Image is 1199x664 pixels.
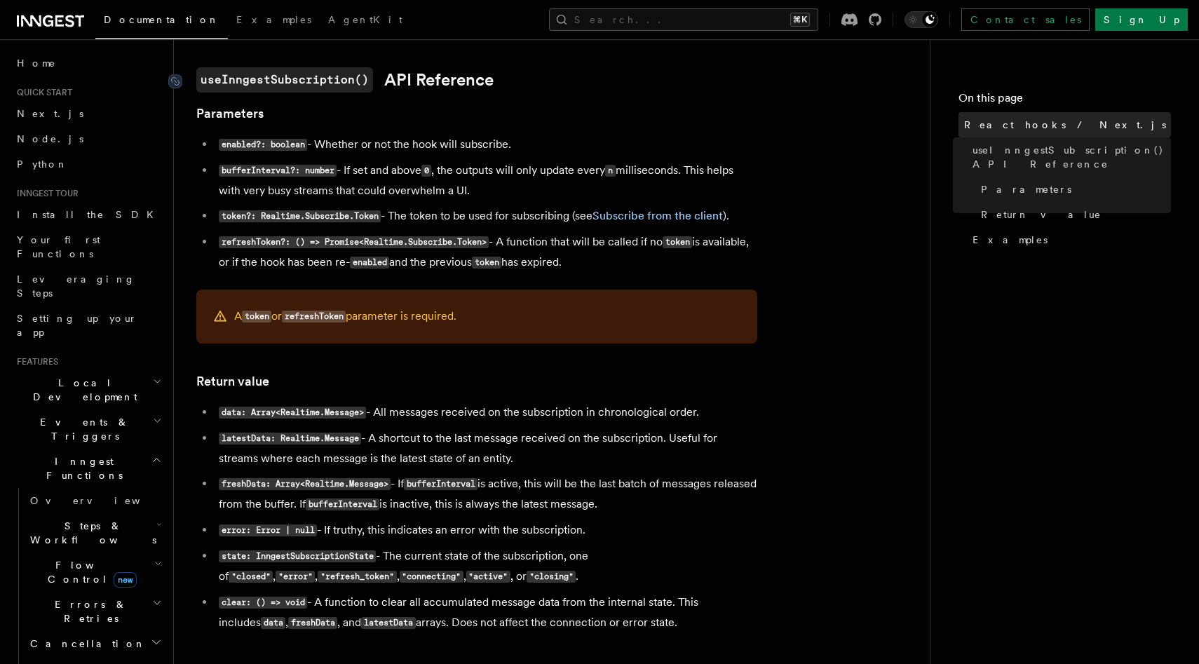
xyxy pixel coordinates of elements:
span: Next.js [17,108,83,119]
span: Documentation [104,14,219,25]
span: Setting up your app [17,313,137,338]
button: Cancellation [25,631,165,656]
code: state: InngestSubscriptionState [219,550,376,562]
span: Local Development [11,376,153,404]
code: enabled [350,257,389,269]
span: AgentKit [328,14,402,25]
a: Parameters [975,177,1171,202]
p: A or parameter is required. [234,306,456,327]
a: Overview [25,488,165,513]
span: Examples [236,14,311,25]
code: bufferInterval?: number [219,165,337,177]
span: Errors & Retries [25,597,152,625]
code: bufferInterval [306,499,379,510]
span: Parameters [981,182,1071,196]
code: bufferInterval [404,478,477,490]
span: Install the SDK [17,209,162,220]
code: 0 [421,165,431,177]
code: data [261,617,285,629]
a: Examples [967,227,1171,252]
a: Sign Up [1095,8,1188,31]
span: Python [17,158,68,170]
code: token?: Realtime.Subscribe.Token [219,210,381,222]
li: - A function that will be called if no is available, or if the hook has been re- and the previous... [215,232,757,273]
span: Inngest tour [11,188,79,199]
code: token [472,257,501,269]
span: Events & Triggers [11,415,153,443]
a: Contact sales [961,8,1090,31]
h4: On this page [958,90,1171,112]
li: - Whether or not the hook will subscribe. [215,135,757,155]
button: Steps & Workflows [25,513,165,553]
li: - If is active, this will be the last batch of messages released from the buffer. If is inactive,... [215,474,757,515]
code: data: Array<Realtime.Message> [219,407,366,419]
span: Quick start [11,87,72,98]
li: - The current state of the subscription, one of , , , , , or . [215,546,757,587]
button: Errors & Retries [25,592,165,631]
li: - All messages received on the subscription in chronological order. [215,402,757,423]
code: error: Error | null [219,524,317,536]
span: Steps & Workflows [25,519,156,547]
li: - If truthy, this indicates an error with the subscription. [215,520,757,541]
span: Return value [981,208,1102,222]
code: refreshToken [282,311,346,323]
code: latestData [361,617,415,629]
button: Local Development [11,370,165,409]
li: - A shortcut to the last message received on the subscription. Useful for streams where each mess... [215,428,757,468]
a: useInngestSubscription() API Reference [967,137,1171,177]
span: Overview [30,495,175,506]
code: token [663,236,692,248]
a: React hooks / Next.js [958,112,1171,137]
a: Parameters [196,104,264,123]
span: Node.js [17,133,83,144]
code: clear: () => void [219,597,307,609]
a: Setting up your app [11,306,165,345]
span: Features [11,356,58,367]
code: "refresh_token" [318,571,396,583]
button: Toggle dark mode [905,11,938,28]
a: Your first Functions [11,227,165,266]
button: Events & Triggers [11,409,165,449]
a: Home [11,50,165,76]
code: "closed" [229,571,273,583]
kbd: ⌘K [790,13,810,27]
code: "connecting" [400,571,463,583]
code: "closing" [527,571,576,583]
a: Install the SDK [11,202,165,227]
a: Node.js [11,126,165,151]
code: latestData: Realtime.Message [219,433,361,445]
code: n [605,165,615,177]
button: Flow Controlnew [25,553,165,592]
a: Subscribe from the client [592,209,723,222]
a: useInngestSubscription()API Reference [196,67,494,93]
code: "active" [466,571,510,583]
a: AgentKit [320,4,411,38]
span: Leveraging Steps [17,273,135,299]
li: - A function to clear all accumulated message data from the internal state. This includes , , and... [215,592,757,633]
code: "error" [276,571,315,583]
a: Return value [196,372,269,391]
a: Next.js [11,101,165,126]
span: React hooks / Next.js [964,118,1166,132]
code: freshData [288,617,337,629]
code: token [242,311,271,323]
li: - The token to be used for subscribing (see ). [215,206,757,226]
span: Inngest Functions [11,454,151,482]
code: refreshToken?: () => Promise<Realtime.Subscribe.Token> [219,236,489,248]
span: Your first Functions [17,234,100,259]
span: Cancellation [25,637,146,651]
span: Home [17,56,56,70]
li: - If set and above , the outputs will only update every milliseconds. This helps with very busy s... [215,161,757,201]
code: enabled?: boolean [219,139,307,151]
span: new [114,572,137,588]
a: Leveraging Steps [11,266,165,306]
a: Documentation [95,4,228,39]
code: useInngestSubscription() [196,67,373,93]
span: Examples [973,233,1048,247]
button: Search...⌘K [549,8,818,31]
code: freshData: Array<Realtime.Message> [219,478,391,490]
span: useInngestSubscription() API Reference [973,143,1171,171]
a: Return value [975,202,1171,227]
a: Examples [228,4,320,38]
a: Python [11,151,165,177]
